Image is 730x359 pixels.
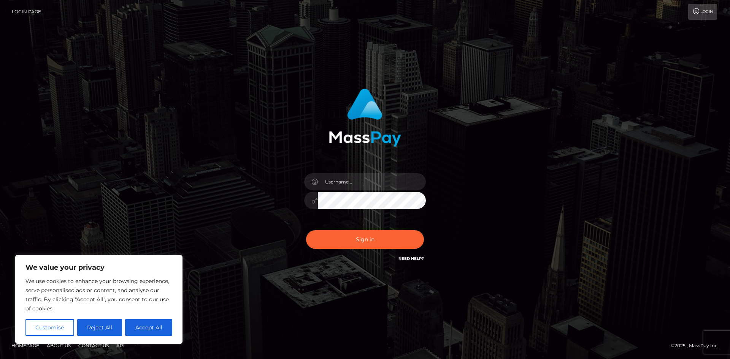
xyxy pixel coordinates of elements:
[306,230,424,249] button: Sign in
[398,256,424,261] a: Need Help?
[44,340,74,351] a: About Us
[329,89,401,147] img: MassPay Login
[671,342,724,350] div: © 2025 , MassPay Inc.
[125,319,172,336] button: Accept All
[318,173,426,190] input: Username...
[25,263,172,272] p: We value your privacy
[15,255,182,344] div: We value your privacy
[75,340,112,351] a: Contact Us
[113,340,128,351] a: API
[12,4,41,20] a: Login Page
[25,277,172,313] p: We use cookies to enhance your browsing experience, serve personalised ads or content, and analys...
[8,340,42,351] a: Homepage
[77,319,122,336] button: Reject All
[25,319,74,336] button: Customise
[688,4,717,20] a: Login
